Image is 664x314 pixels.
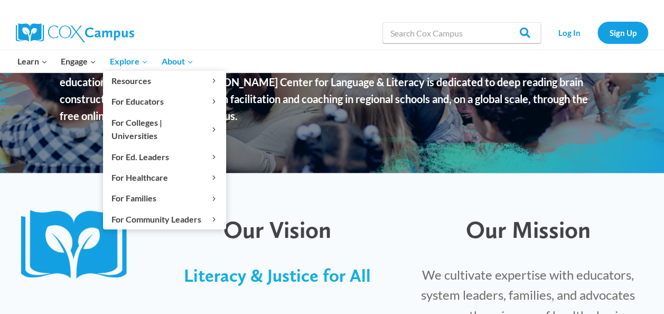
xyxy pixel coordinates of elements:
button: Child menu of For Healthcare [103,168,226,188]
nav: Secondary Navigation [546,22,648,43]
button: Child menu of About [155,50,200,72]
span: Our Mission [466,215,591,244]
button: Child menu of For Families [103,188,226,208]
input: Search Cox Campus [382,22,541,43]
a: Log In [546,22,592,43]
button: Child menu of For Colleges | Universities [103,112,226,146]
button: Child menu of Resources [103,71,226,91]
a: Sign Up [597,22,648,43]
button: Child menu of Explore [103,50,155,72]
nav: Primary Navigation [11,50,200,72]
button: Child menu of For Ed. Leaders [103,146,226,167]
span: Literacy & Justice for All [184,265,371,286]
button: Child menu of Learn [11,50,54,72]
span: Our Vision [223,215,331,244]
button: Child menu of Engage [54,50,104,72]
p: Founded to break the cycle of illiteracy for children who have experienced a generational lack of... [60,57,604,124]
img: Cox Campus [16,23,134,42]
button: Child menu of For Educators [103,91,226,112]
img: CoxCampus-Logo_Book only [21,210,135,281]
button: Child menu of For Community Leaders [103,209,226,229]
